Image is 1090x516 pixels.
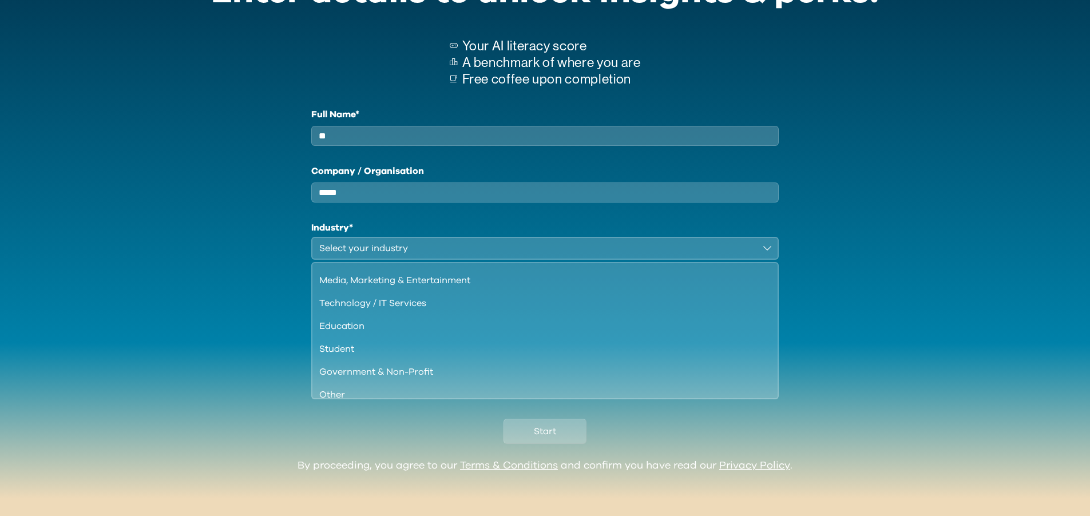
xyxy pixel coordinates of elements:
[311,164,779,178] label: Company / Organisation
[311,237,779,260] button: Select your industry
[504,419,586,444] button: Start
[311,108,779,121] label: Full Name*
[460,461,558,471] a: Terms & Conditions
[462,54,641,71] p: A benchmark of where you are
[319,388,758,402] div: Other
[319,342,758,356] div: Student
[311,221,779,235] h1: Industry*
[319,365,758,379] div: Government & Non-Profit
[719,461,790,471] a: Privacy Policy
[311,262,779,399] ul: Select your industry
[319,319,758,333] div: Education
[298,460,792,473] div: By proceeding, you agree to our and confirm you have read our .
[462,71,641,88] p: Free coffee upon completion
[462,38,641,54] p: Your AI literacy score
[319,273,758,287] div: Media, Marketing & Entertainment
[319,296,758,310] div: Technology / IT Services
[319,241,755,255] div: Select your industry
[534,424,556,438] span: Start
